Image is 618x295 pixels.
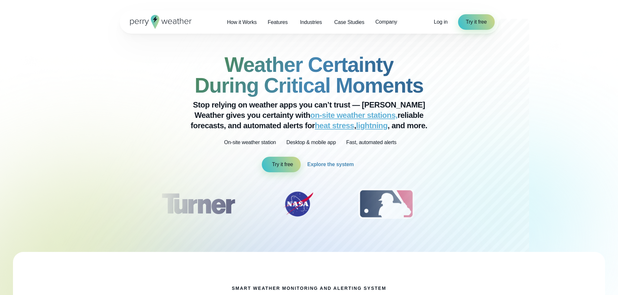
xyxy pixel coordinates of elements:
[307,161,354,168] span: Explore the system
[458,14,495,30] a: Try it free
[275,188,321,220] img: NASA.svg
[315,121,354,130] a: heat stress
[346,139,396,146] p: Fast, automated alerts
[268,18,288,26] span: Features
[275,188,321,220] div: 2 of 12
[452,188,503,220] div: 4 of 12
[224,139,276,146] p: On-site weather station
[152,188,244,220] img: Turner-Construction_1.svg
[434,19,447,25] span: Log in
[334,18,364,26] span: Case Studies
[329,16,370,29] a: Case Studies
[262,157,301,172] a: Try it free
[195,53,423,97] strong: Weather Certainty During Critical Moments
[152,188,466,223] div: slideshow
[286,139,336,146] p: Desktop & mobile app
[466,18,487,26] span: Try it free
[300,18,322,26] span: Industries
[310,111,398,119] a: on-site weather stations,
[227,18,257,26] span: How it Works
[222,16,262,29] a: How it Works
[179,100,439,131] p: Stop relying on weather apps you can’t trust — [PERSON_NAME] Weather gives you certainty with rel...
[232,286,386,291] h1: smart weather monitoring and alerting system
[375,18,397,26] span: Company
[352,188,420,220] div: 3 of 12
[307,157,356,172] a: Explore the system
[272,161,293,168] span: Try it free
[152,188,244,220] div: 1 of 12
[352,188,420,220] img: MLB.svg
[356,121,388,130] a: lightning
[452,188,503,220] img: PGA.svg
[434,18,447,26] a: Log in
